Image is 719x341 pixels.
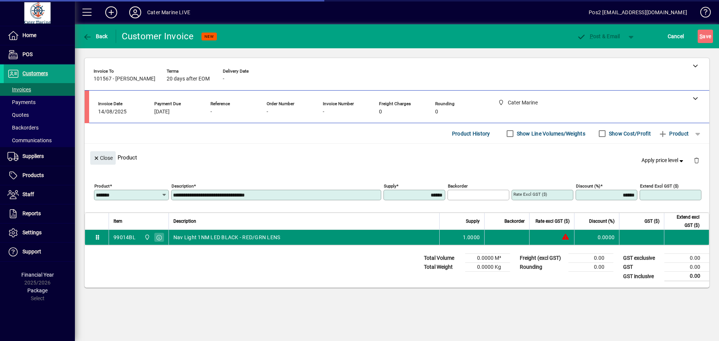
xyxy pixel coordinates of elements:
[22,210,41,216] span: Reports
[22,51,33,57] span: POS
[22,191,34,197] span: Staff
[154,109,170,115] span: [DATE]
[619,272,664,281] td: GST inclusive
[4,166,75,185] a: Products
[700,33,703,39] span: S
[607,130,651,137] label: Show Cost/Profit
[142,233,151,241] span: Cater Marine
[695,1,710,26] a: Knowledge Base
[384,183,396,189] mat-label: Supply
[573,30,624,43] button: Post & Email
[22,32,36,38] span: Home
[22,249,41,255] span: Support
[7,99,36,105] span: Payments
[267,109,268,115] span: -
[420,254,465,263] td: Total Volume
[513,192,547,197] mat-label: Rate excl GST ($)
[167,76,210,82] span: 20 days after EOM
[94,76,155,82] span: 101567 - [PERSON_NAME]
[516,263,568,272] td: Rounding
[7,112,29,118] span: Quotes
[204,34,214,39] span: NEW
[323,109,324,115] span: -
[640,183,679,189] mat-label: Extend excl GST ($)
[619,263,664,272] td: GST
[4,223,75,242] a: Settings
[83,33,108,39] span: Back
[463,234,480,241] span: 1.0000
[664,254,709,263] td: 0.00
[22,153,44,159] span: Suppliers
[4,185,75,204] a: Staff
[90,151,116,165] button: Close
[173,234,280,241] span: Nav Light 1NM LED BLACK - RED/GRN LENS
[666,30,686,43] button: Cancel
[655,127,692,140] button: Product
[223,76,224,82] span: -
[123,6,147,19] button: Profile
[465,263,510,272] td: 0.0000 Kg
[698,30,713,43] button: Save
[81,30,110,43] button: Back
[536,217,570,225] span: Rate excl GST ($)
[568,263,613,272] td: 0.00
[577,33,620,39] span: ost & Email
[4,134,75,147] a: Communications
[4,204,75,223] a: Reports
[379,109,382,115] span: 0
[576,183,600,189] mat-label: Discount (%)
[449,127,493,140] button: Product History
[210,109,212,115] span: -
[516,254,568,263] td: Freight (excl GST)
[504,217,525,225] span: Backorder
[75,30,116,43] app-page-header-button: Back
[589,6,687,18] div: Pos2 [EMAIL_ADDRESS][DOMAIN_NAME]
[21,272,54,278] span: Financial Year
[435,109,438,115] span: 0
[4,45,75,64] a: POS
[658,128,689,140] span: Product
[688,157,706,164] app-page-header-button: Delete
[669,213,700,229] span: Extend excl GST ($)
[173,217,196,225] span: Description
[98,109,127,115] span: 14/08/2025
[4,96,75,109] a: Payments
[590,33,593,39] span: P
[641,156,685,164] span: Apply price level
[452,128,490,140] span: Product History
[589,217,615,225] span: Discount (%)
[7,125,39,131] span: Backorders
[27,287,48,293] span: Package
[574,230,619,245] td: 0.0000
[448,183,468,189] mat-label: Backorder
[93,152,113,164] span: Close
[4,26,75,45] a: Home
[7,137,52,143] span: Communications
[515,130,585,137] label: Show Line Volumes/Weights
[568,254,613,263] td: 0.00
[700,30,711,42] span: ave
[94,183,110,189] mat-label: Product
[664,263,709,272] td: 0.00
[147,6,190,18] div: Cater Marine LIVE
[172,183,194,189] mat-label: Description
[22,229,42,235] span: Settings
[4,147,75,166] a: Suppliers
[99,6,123,19] button: Add
[113,217,122,225] span: Item
[22,70,48,76] span: Customers
[688,151,706,169] button: Delete
[7,86,31,92] span: Invoices
[668,30,684,42] span: Cancel
[113,234,136,241] div: 99014BL
[619,254,664,263] td: GST exclusive
[88,154,118,161] app-page-header-button: Close
[4,109,75,121] a: Quotes
[4,83,75,96] a: Invoices
[465,254,510,263] td: 0.0000 M³
[85,144,709,171] div: Product
[466,217,480,225] span: Supply
[644,217,659,225] span: GST ($)
[22,172,44,178] span: Products
[420,263,465,272] td: Total Weight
